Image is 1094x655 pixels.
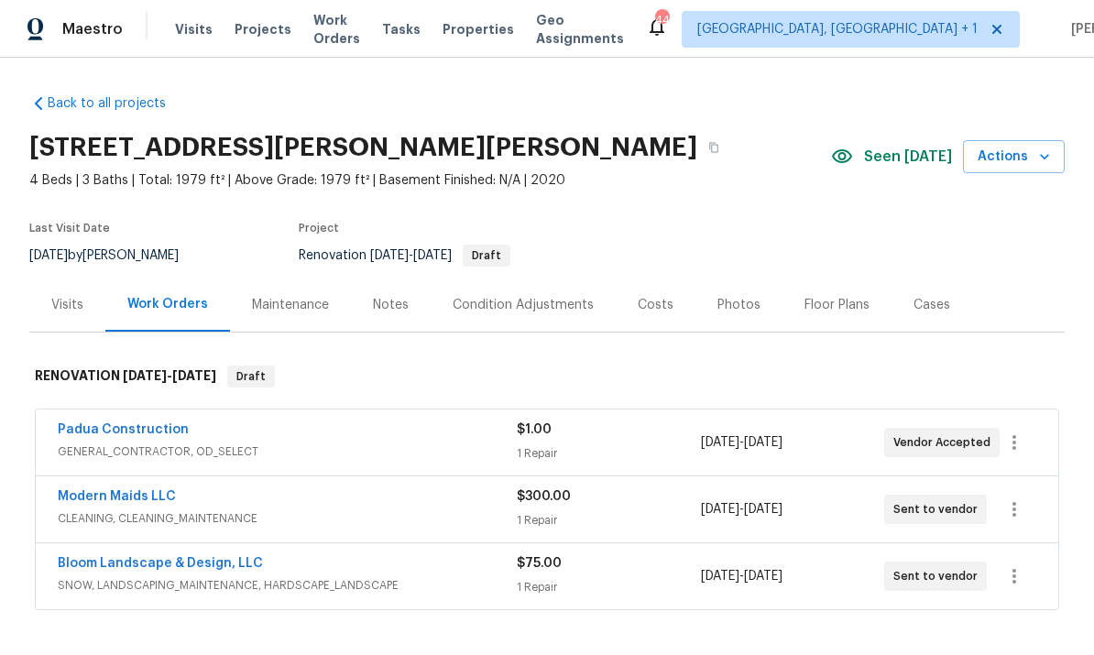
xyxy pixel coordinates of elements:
span: - [370,249,452,262]
div: Visits [51,296,83,314]
div: 1 Repair [517,578,700,596]
span: $1.00 [517,423,552,436]
span: [DATE] [123,369,167,382]
a: Back to all projects [29,94,205,113]
div: Condition Adjustments [453,296,594,314]
span: [DATE] [172,369,216,382]
span: Tasks [382,23,421,36]
span: Project [299,223,339,234]
span: Draft [229,367,273,386]
div: 1 Repair [517,444,700,463]
span: [DATE] [370,249,409,262]
a: Padua Construction [58,423,189,436]
span: - [701,500,782,519]
div: Photos [717,296,760,314]
span: Vendor Accepted [893,433,998,452]
span: Renovation [299,249,510,262]
span: [DATE] [701,503,739,516]
h6: RENOVATION [35,366,216,388]
span: [DATE] [413,249,452,262]
span: [DATE] [744,570,782,583]
span: [DATE] [29,249,68,262]
span: - [123,369,216,382]
span: $75.00 [517,557,562,570]
span: SNOW, LANDSCAPING_MAINTENANCE, HARDSCAPE_LANDSCAPE [58,576,517,595]
span: Sent to vendor [893,500,985,519]
button: Copy Address [697,131,730,164]
span: Seen [DATE] [864,147,952,166]
div: Notes [373,296,409,314]
div: 44 [655,11,668,29]
span: - [701,567,782,585]
span: GENERAL_CONTRACTOR, OD_SELECT [58,442,517,461]
span: Last Visit Date [29,223,110,234]
div: Work Orders [127,295,208,313]
span: 4 Beds | 3 Baths | Total: 1979 ft² | Above Grade: 1979 ft² | Basement Finished: N/A | 2020 [29,171,831,190]
div: 1 Repair [517,511,700,529]
div: RENOVATION [DATE]-[DATE]Draft [29,347,1065,406]
span: Sent to vendor [893,567,985,585]
span: [DATE] [701,436,739,449]
div: by [PERSON_NAME] [29,245,201,267]
span: $300.00 [517,490,571,503]
span: Properties [443,20,514,38]
span: [DATE] [744,436,782,449]
span: Draft [465,250,509,261]
span: Projects [235,20,291,38]
span: Actions [978,146,1050,169]
span: Geo Assignments [536,11,624,48]
span: [GEOGRAPHIC_DATA], [GEOGRAPHIC_DATA] + 1 [697,20,978,38]
span: CLEANING, CLEANING_MAINTENANCE [58,509,517,528]
span: Visits [175,20,213,38]
span: [DATE] [744,503,782,516]
div: Maintenance [252,296,329,314]
span: [DATE] [701,570,739,583]
span: Maestro [62,20,123,38]
span: - [701,433,782,452]
button: Actions [963,140,1065,174]
a: Bloom Landscape & Design, LLC [58,557,263,570]
span: Work Orders [313,11,360,48]
div: Floor Plans [804,296,870,314]
div: Cases [913,296,950,314]
h2: [STREET_ADDRESS][PERSON_NAME][PERSON_NAME] [29,138,697,157]
a: Modern Maids LLC [58,490,176,503]
div: Costs [638,296,673,314]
